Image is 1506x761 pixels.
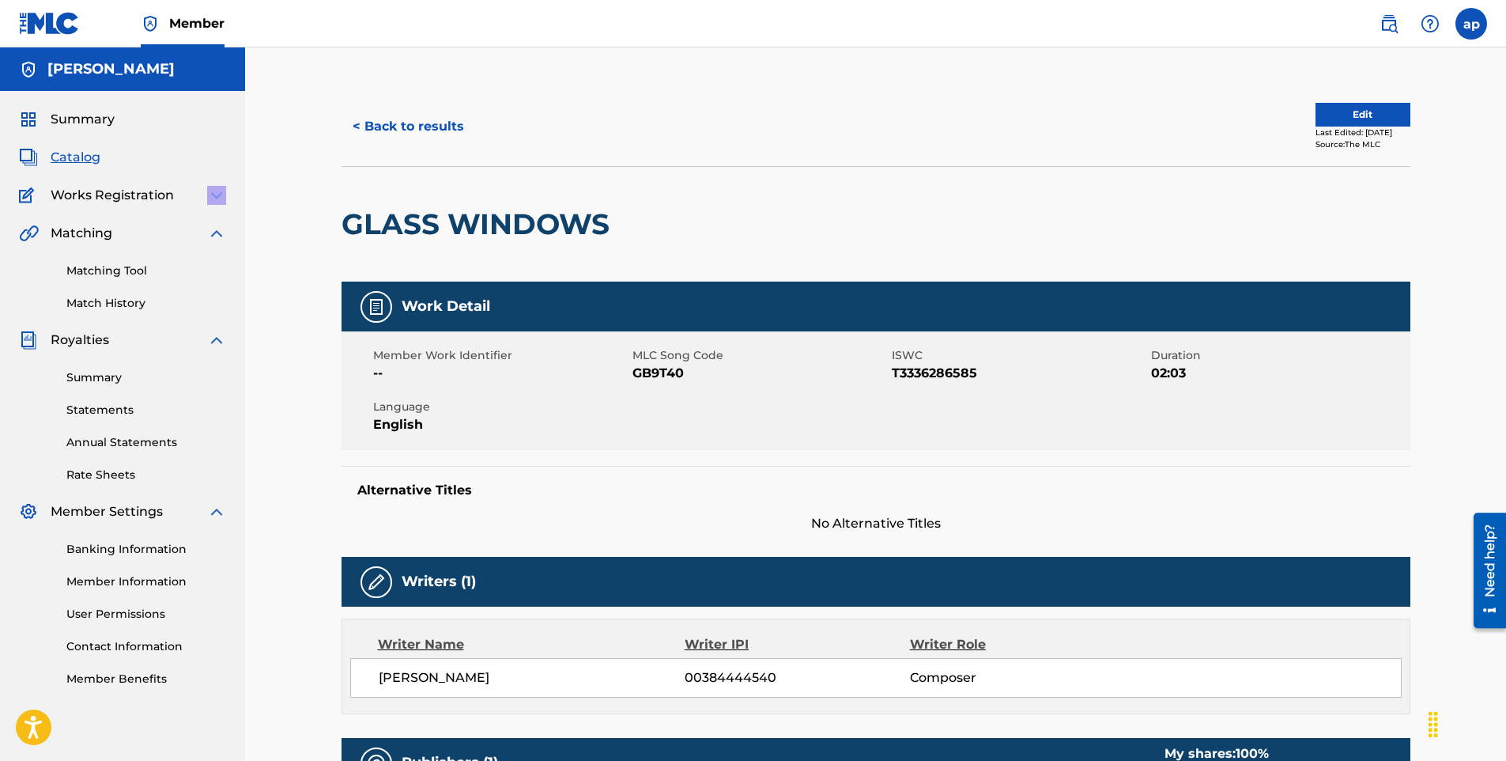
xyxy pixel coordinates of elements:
[1421,14,1440,33] img: help
[1421,701,1446,748] div: Drag
[379,668,685,687] span: [PERSON_NAME]
[373,415,628,434] span: English
[47,60,175,78] h5: antoine d perry jr.
[66,606,226,623] a: User Permissions
[66,671,226,687] a: Member Benefits
[169,14,225,32] span: Member
[632,347,888,364] span: MLC Song Code
[66,541,226,558] a: Banking Information
[685,668,909,687] span: 00384444540
[51,331,109,350] span: Royalties
[51,148,100,167] span: Catalog
[19,110,115,129] a: SummarySummary
[367,297,386,316] img: Work Detail
[342,107,475,146] button: < Back to results
[19,224,39,243] img: Matching
[1455,8,1487,40] div: User Menu
[402,573,476,591] h5: Writers (1)
[207,502,226,521] img: expand
[19,60,38,79] img: Accounts
[141,14,160,33] img: Top Rightsholder
[402,297,490,316] h5: Work Detail
[910,668,1115,687] span: Composer
[19,331,38,350] img: Royalties
[910,635,1115,654] div: Writer Role
[19,502,38,521] img: Member Settings
[685,635,910,654] div: Writer IPI
[66,369,226,386] a: Summary
[1414,8,1446,40] div: Help
[19,186,40,205] img: Works Registration
[1151,347,1406,364] span: Duration
[51,186,174,205] span: Works Registration
[373,364,628,383] span: --
[66,467,226,483] a: Rate Sheets
[632,364,888,383] span: GB9T40
[66,402,226,418] a: Statements
[357,483,1395,498] h5: Alternative Titles
[207,224,226,243] img: expand
[1315,103,1410,127] button: Edit
[378,635,685,654] div: Writer Name
[19,12,80,35] img: MLC Logo
[66,434,226,451] a: Annual Statements
[66,638,226,655] a: Contact Information
[51,110,115,129] span: Summary
[51,224,112,243] span: Matching
[19,148,100,167] a: CatalogCatalog
[1373,8,1405,40] a: Public Search
[66,574,226,590] a: Member Information
[19,110,38,129] img: Summary
[373,347,628,364] span: Member Work Identifier
[207,186,226,205] img: expand
[66,263,226,279] a: Matching Tool
[342,206,617,242] h2: GLASS WINDOWS
[66,295,226,312] a: Match History
[51,502,163,521] span: Member Settings
[19,148,38,167] img: Catalog
[892,347,1147,364] span: ISWC
[207,331,226,350] img: expand
[1315,138,1410,150] div: Source: The MLC
[373,399,628,415] span: Language
[1151,364,1406,383] span: 02:03
[892,364,1147,383] span: T3336286585
[367,573,386,592] img: Writers
[1462,506,1506,634] iframe: Resource Center
[1427,685,1506,761] iframe: Chat Widget
[1315,127,1410,138] div: Last Edited: [DATE]
[342,514,1410,533] span: No Alternative Titles
[1380,14,1398,33] img: search
[1236,746,1269,761] span: 100 %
